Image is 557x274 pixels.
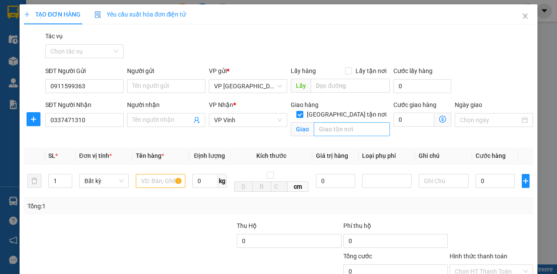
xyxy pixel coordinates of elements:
img: icon [94,11,101,18]
span: Cước hàng [476,152,506,159]
span: [GEOGRAPHIC_DATA] tận nơi [303,110,390,119]
span: VP Vinh [214,114,282,127]
span: kg [218,174,227,188]
span: SL [48,152,55,159]
span: VP Nhận [209,101,233,108]
span: Giá trị hàng [316,152,348,159]
input: Cước lấy hàng [393,79,451,93]
span: Lấy [291,79,311,93]
span: Định lượng [194,152,225,159]
span: TẠO ĐƠN HÀNG [24,11,81,18]
span: Yêu cầu xuất hóa đơn điện tử [94,11,186,18]
span: plus [522,177,529,184]
button: plus [522,174,530,188]
div: Phí thu hộ [343,221,448,234]
div: Người nhận [127,100,205,110]
button: plus [27,112,40,126]
span: close [522,13,529,20]
img: logo [4,36,21,79]
input: VD: Bàn, Ghế [136,174,185,188]
div: SĐT Người Nhận [45,100,124,110]
span: dollar-circle [439,116,446,123]
input: Giao tận nơi [314,122,389,136]
input: Dọc đường [311,79,389,93]
span: plus [24,11,30,17]
span: Bất kỳ [84,174,124,187]
th: Ghi chú [415,147,472,164]
input: Ngày giao [460,115,520,125]
button: delete [27,174,41,188]
div: VP gửi [209,66,287,76]
span: 24 [PERSON_NAME] - Vinh - [GEOGRAPHIC_DATA] [23,29,86,52]
span: Giao hàng [291,101,319,108]
label: Tác vụ [45,33,63,40]
button: Close [513,4,537,29]
input: C [271,181,288,192]
span: Tên hàng [136,152,164,159]
span: Lấy hàng [291,67,316,74]
input: 0 [316,174,355,188]
strong: HÃNG XE HẢI HOÀNG GIA [30,9,84,27]
span: VP Đà Nẵng [214,80,282,93]
strong: PHIẾU GỬI HÀNG [35,63,79,82]
span: Lấy tận nơi [352,66,390,76]
label: Cước giao hàng [393,101,436,108]
div: SĐT Người Gửi [45,66,124,76]
span: user-add [193,117,200,124]
label: Ngày giao [455,101,482,108]
span: Giao [291,122,314,136]
div: Tổng: 1 [27,201,216,211]
span: Thu Hộ [237,222,257,229]
span: Tổng cước [343,253,372,260]
span: cm [288,181,309,192]
label: Cước lấy hàng [393,67,433,74]
input: R [252,181,271,192]
div: Người gửi [127,66,205,76]
label: Hình thức thanh toán [450,253,507,260]
span: Đơn vị tính [79,152,112,159]
span: plus [27,116,40,123]
span: Kích thước [256,152,286,159]
th: Loại phụ phí [359,147,415,164]
input: Cước giao hàng [393,113,434,127]
input: Ghi Chú [419,174,468,188]
input: D [234,181,253,192]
